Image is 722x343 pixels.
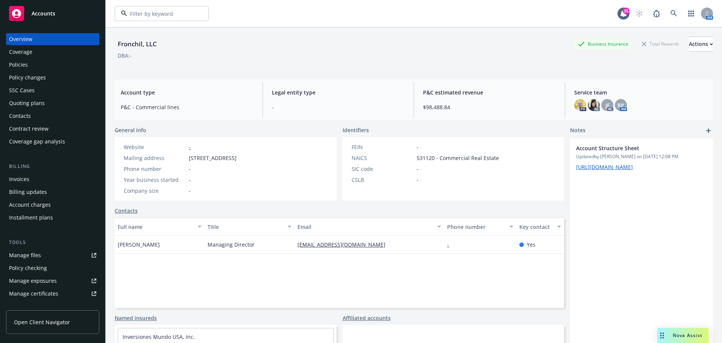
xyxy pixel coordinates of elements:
a: - [189,143,191,151]
div: Title [208,223,283,231]
div: Account charges [9,199,51,211]
div: Policies [9,59,28,71]
span: - [417,165,419,173]
button: Actions [689,37,713,52]
input: Filter by keyword [127,10,193,18]
span: Accounts [32,11,55,17]
span: General info [115,126,146,134]
div: Policy changes [9,72,46,84]
div: FEIN [352,143,414,151]
a: Inversiones Mundo USA, Inc. [123,333,195,340]
a: [EMAIL_ADDRESS][DOMAIN_NAME] [297,241,391,248]
span: Identifiers [343,126,369,134]
a: Contacts [6,110,99,122]
div: Manage certificates [9,288,58,300]
div: 15 [623,8,629,14]
span: Yes [527,241,535,248]
a: Account charges [6,199,99,211]
span: Account type [121,88,253,96]
a: Coverage [6,46,99,58]
div: CSLB [352,176,414,184]
div: DBA: - [118,52,132,59]
a: Accounts [6,3,99,24]
div: Manage exposures [9,275,57,287]
div: SSC Cases [9,84,35,96]
a: Policy checking [6,262,99,274]
span: Account Structure Sheet [576,144,687,152]
span: Open Client Navigator [14,318,70,326]
button: Phone number [444,218,516,236]
div: Tools [6,239,99,246]
span: P&C - Commercial lines [121,103,253,111]
div: Billing updates [9,186,47,198]
a: Affiliated accounts [343,314,391,322]
div: Website [124,143,186,151]
div: Phone number [124,165,186,173]
a: Named insureds [115,314,157,322]
a: Contacts [115,207,138,215]
a: Manage exposures [6,275,99,287]
div: Quoting plans [9,97,45,109]
span: Nova Assist [673,332,702,338]
div: Business Insurance [574,39,632,49]
div: Email [297,223,433,231]
div: SIC code [352,165,414,173]
div: Total Rewards [638,39,683,49]
a: Installment plans [6,212,99,224]
button: Email [294,218,444,236]
span: - [189,165,191,173]
span: - [272,103,405,111]
span: - [417,143,419,151]
span: [STREET_ADDRESS] [189,154,237,162]
a: Policies [6,59,99,71]
a: Start snowing [632,6,647,21]
img: photo [588,99,600,111]
div: Policy checking [9,262,47,274]
a: - [447,241,455,248]
span: Managing Director [208,241,255,248]
div: Key contact [519,223,553,231]
div: Full name [118,223,193,231]
span: 531120 - Commercial Real Estate [417,154,499,162]
span: P&C estimated revenue [423,88,556,96]
span: $98,488.84 [423,103,556,111]
div: Contract review [9,123,49,135]
div: Drag to move [657,328,667,343]
button: Key contact [516,218,564,236]
span: Notes [570,126,585,135]
a: Switch app [684,6,699,21]
img: photo [574,99,586,111]
span: [PERSON_NAME] [118,241,160,248]
a: Coverage gap analysis [6,136,99,148]
a: Report a Bug [649,6,664,21]
span: RP [617,101,624,109]
span: - [189,187,191,195]
span: Service team [574,88,707,96]
a: Manage certificates [6,288,99,300]
div: Manage files [9,249,41,261]
a: SSC Cases [6,84,99,96]
button: Title [205,218,294,236]
div: Overview [9,33,32,45]
div: Account Structure SheetUpdatedby [PERSON_NAME] on [DATE] 12:08 PM[URL][DOMAIN_NAME] [570,138,713,177]
span: - [417,176,419,184]
div: Mailing address [124,154,186,162]
button: Nova Assist [657,328,708,343]
div: Billing [6,163,99,170]
div: Year business started [124,176,186,184]
a: Billing updates [6,186,99,198]
a: [URL][DOMAIN_NAME] [576,163,633,171]
a: Quoting plans [6,97,99,109]
div: Invoices [9,173,29,185]
div: Company size [124,187,186,195]
div: Installment plans [9,212,53,224]
span: JF [605,101,610,109]
a: Contract review [6,123,99,135]
a: Policy changes [6,72,99,84]
span: Legal entity type [272,88,405,96]
div: Contacts [9,110,31,122]
button: Full name [115,218,205,236]
a: Manage claims [6,300,99,313]
div: Actions [689,37,713,51]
